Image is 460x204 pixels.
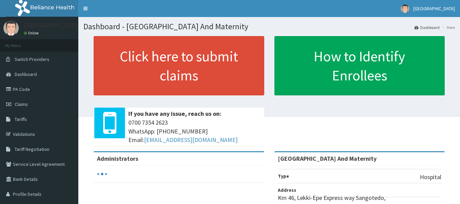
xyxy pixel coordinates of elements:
a: Click here to submit claims [94,36,264,95]
p: Hospital [420,173,441,182]
img: User Image [3,20,19,36]
b: Administrators [97,155,138,162]
span: Tariff Negotiation [15,146,49,152]
span: Switch Providers [15,56,49,62]
a: How to Identify Enrollees [274,36,445,95]
h1: Dashboard - [GEOGRAPHIC_DATA] And Maternity [83,22,455,31]
span: Dashboard [15,71,37,77]
b: Type [278,173,289,179]
a: Dashboard [414,25,440,30]
a: [EMAIL_ADDRESS][DOMAIN_NAME] [144,136,238,144]
img: User Image [401,4,409,13]
a: Online [24,31,40,35]
span: Claims [15,101,28,107]
p: [GEOGRAPHIC_DATA] [24,22,80,28]
span: [GEOGRAPHIC_DATA] [413,5,455,12]
li: Here [440,25,455,30]
span: 0700 7354 2623 WhatsApp: [PHONE_NUMBER] Email: [128,118,261,144]
span: Tariffs [15,116,27,122]
strong: [GEOGRAPHIC_DATA] And Maternity [278,155,377,162]
svg: audio-loading [97,169,107,179]
b: If you have any issue, reach us on: [128,110,221,117]
b: Address [278,187,296,193]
